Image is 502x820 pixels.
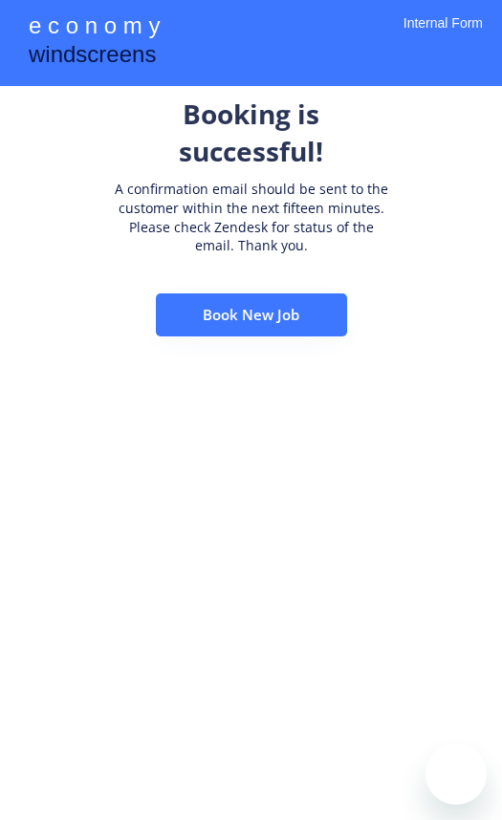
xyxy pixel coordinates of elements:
[108,96,395,170] div: Booking is successful!
[29,10,160,46] div: e c o n o m y
[156,293,347,336] button: Book New Job
[426,744,487,805] iframe: Button to launch messaging window
[404,14,483,57] div: Internal Form
[29,38,156,76] div: windscreens
[108,180,395,254] div: A confirmation email should be sent to the customer within the next fifteen minutes. Please check...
